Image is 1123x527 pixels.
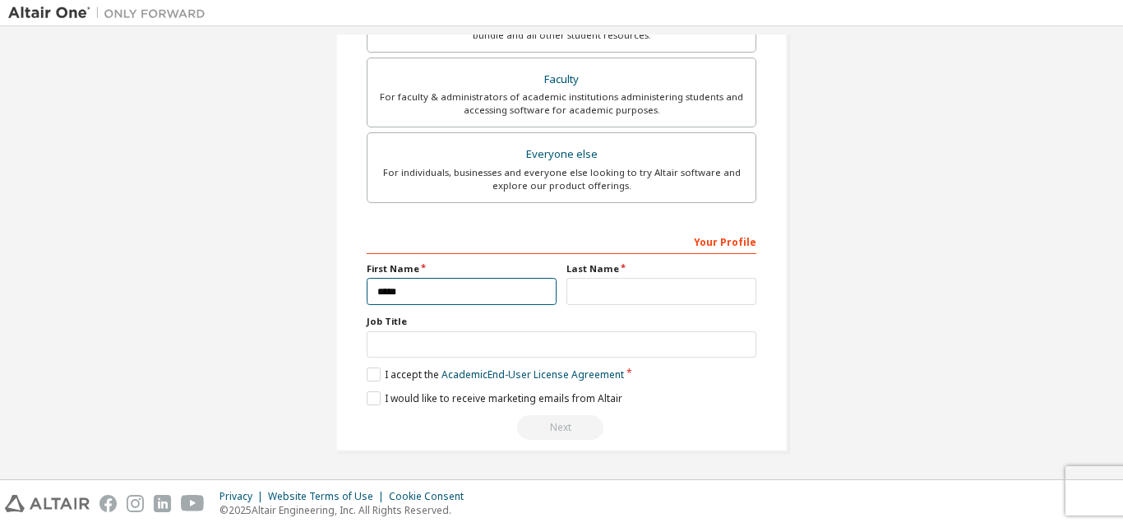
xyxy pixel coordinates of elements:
[377,166,746,192] div: For individuals, businesses and everyone else looking to try Altair software and explore our prod...
[127,495,144,512] img: instagram.svg
[367,368,624,381] label: I accept the
[154,495,171,512] img: linkedin.svg
[377,68,746,91] div: Faculty
[5,495,90,512] img: altair_logo.svg
[181,495,205,512] img: youtube.svg
[220,503,474,517] p: © 2025 Altair Engineering, Inc. All Rights Reserved.
[377,90,746,117] div: For faculty & administrators of academic institutions administering students and accessing softwa...
[441,368,624,381] a: Academic End-User License Agreement
[377,143,746,166] div: Everyone else
[367,228,756,254] div: Your Profile
[566,262,756,275] label: Last Name
[367,415,756,440] div: Read and acccept EULA to continue
[99,495,117,512] img: facebook.svg
[367,262,557,275] label: First Name
[367,391,622,405] label: I would like to receive marketing emails from Altair
[268,490,389,503] div: Website Terms of Use
[220,490,268,503] div: Privacy
[389,490,474,503] div: Cookie Consent
[367,315,756,328] label: Job Title
[8,5,214,21] img: Altair One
